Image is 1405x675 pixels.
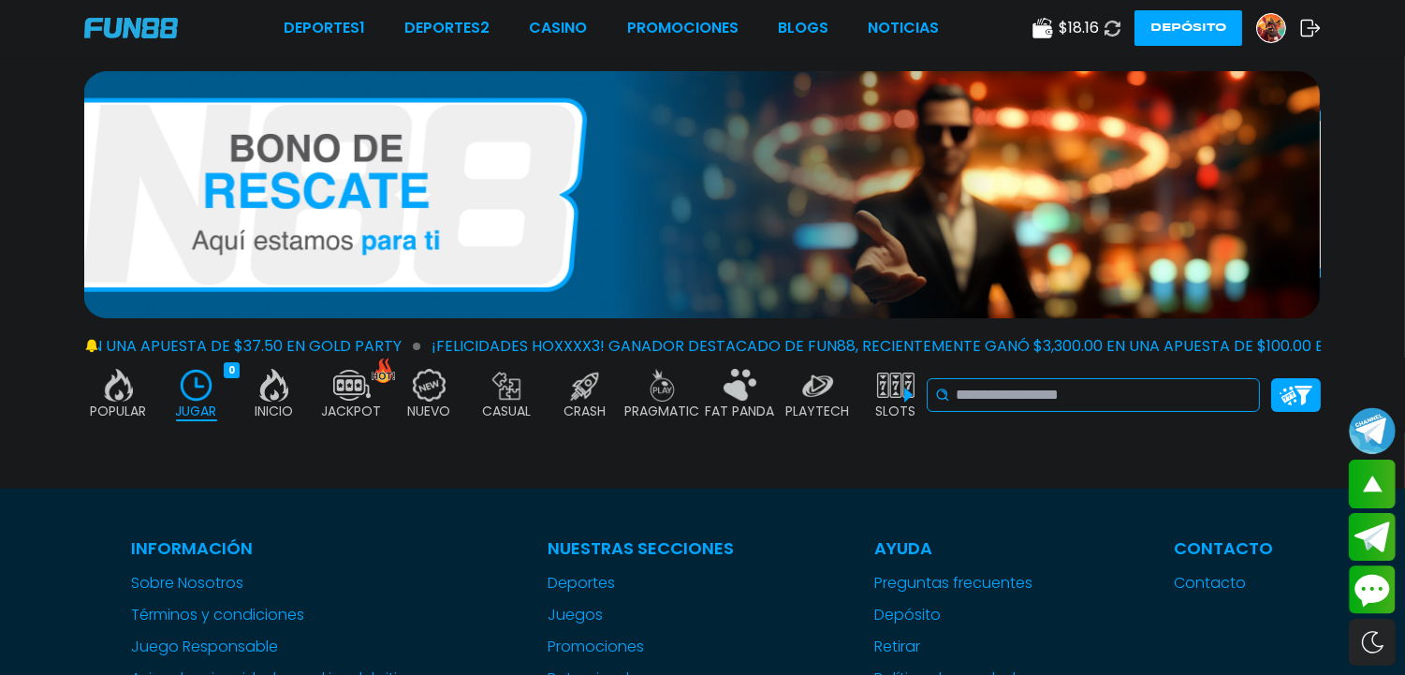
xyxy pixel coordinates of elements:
a: CASINO [529,17,587,39]
img: Company Logo [84,18,178,38]
a: Juego Responsable [132,636,408,658]
img: recent_active.webp [178,369,215,402]
img: Platform Filter [1280,386,1312,405]
a: Preguntas frecuentes [875,572,1034,594]
p: PLAYTECH [786,402,850,421]
img: playtech_off.webp [799,369,837,402]
p: SLOTS [875,402,915,421]
img: crash_off.webp [566,369,604,402]
a: Deportes1 [284,17,365,39]
button: Juegos [549,604,604,626]
a: Promociones [627,17,739,39]
p: PRAGMATIC [625,402,700,421]
img: popular_off.webp [100,369,138,402]
p: INICIO [255,402,293,421]
button: Contact customer service [1349,565,1396,614]
a: Retirar [875,636,1034,658]
img: casual_off.webp [489,369,526,402]
a: Términos y condiciones [132,604,408,626]
p: Nuestras Secciones [549,536,735,561]
a: Contacto [1175,572,1274,594]
a: Promociones [549,636,735,658]
a: NOTICIAS [868,17,939,39]
img: slots_off.webp [877,369,915,402]
p: FAT PANDA [706,402,775,421]
p: NUEVO [408,402,451,421]
div: Switch theme [1349,619,1396,666]
button: Join telegram [1349,513,1396,562]
img: Avatar [1257,14,1285,42]
p: JACKPOT [322,402,382,421]
a: Sobre Nosotros [132,572,408,594]
a: BLOGS [778,17,828,39]
span: $ 18.16 [1059,17,1099,39]
a: Deportes2 [404,17,490,39]
img: pragmatic_off.webp [644,369,681,402]
p: CASUAL [483,402,532,421]
p: Contacto [1175,536,1274,561]
img: new_off.webp [411,369,448,402]
a: Avatar [1256,13,1300,43]
img: home_off.webp [256,369,293,402]
p: POPULAR [91,402,147,421]
div: 0 [224,362,240,378]
img: fat_panda_off.webp [722,369,759,402]
a: Depósito [875,604,1034,626]
img: jackpot_off.webp [333,369,371,402]
button: scroll up [1349,460,1396,508]
p: JUGAR [176,402,217,421]
button: Join telegram channel [1349,406,1396,455]
img: hot [372,358,395,383]
p: Información [132,536,408,561]
p: CRASH [563,402,606,421]
p: Ayuda [875,536,1034,561]
img: Bono de Reembolso [83,71,1320,318]
a: Deportes [549,572,735,594]
button: Depósito [1134,10,1242,46]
